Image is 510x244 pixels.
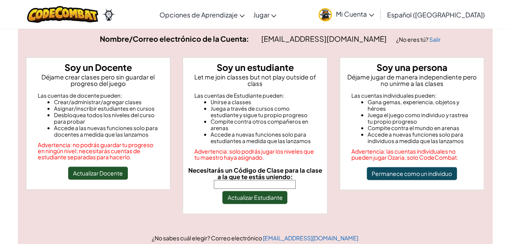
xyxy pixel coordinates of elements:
span: Opciones de Aprendizaje [159,11,237,19]
li: Unirse a classes [211,99,316,105]
a: Salir [429,36,441,43]
li: Accede a las nuevas funciones solo para docentes a medida que las lanzamos [54,125,159,138]
strong: Soy un Docente [65,62,132,73]
li: Crear/administrar/agregar clases [54,99,159,105]
li: Accede a nuevas funciones solo para individuos a medida que las lanzamos [368,131,473,144]
strong: Nombre/Correo electrónico de la Cuenta: [100,34,249,43]
li: Accede a nuevas funciones solo para estudiantes a medida que las lanzamos [211,131,316,144]
span: Mi Cuenta [336,10,374,18]
div: Las cuentas de docente pueden: [38,92,159,99]
div: Las cuentas de Estudiante pueden: [194,92,316,99]
span: ¿No sabes cuál elegir? Correo electrónico [152,234,263,242]
li: Desbloquea todos los niveles del curso para probar [54,112,159,125]
div: Advertencia: las cuentas individuales no pueden jugar Ozaria, solo CodeCombat. [351,148,473,161]
li: Asignar/inscribir estudiantes en cursos [54,105,159,112]
a: [EMAIL_ADDRESS][DOMAIN_NAME] [263,234,358,242]
p: Déjame crear clases pero sin guardar el progreso del juego [30,74,167,87]
li: Compite contra el mundo en arenas [368,125,473,131]
button: Permanece como un individuo [367,167,457,180]
div: Las cuentas individuales pueden: [351,92,473,99]
span: Necesitarás un Código de Clase para la clase a la que te estás uniendo: [188,166,322,180]
div: Advertencia: no podrás guardar tu progreso en ningún nivel; necesitarás cuentas de estudiante sep... [38,142,159,160]
button: Actualizar Docente [68,167,128,180]
img: avatar [318,8,332,21]
a: Jugar [249,4,280,26]
a: Opciones de Aprendizaje [155,4,249,26]
strong: Soy un estudiante [216,62,293,73]
input: Necesitarás un Código de Clase para la clase a la que te estás uniendo: [214,180,296,189]
p: Let me join classes but not play outside of class [186,74,324,87]
span: ¿No eres tú? [396,36,429,43]
img: Ozaria [102,9,115,21]
li: Juega el juego como individuo y rastrea tu propio progreso [368,112,473,125]
a: Español ([GEOGRAPHIC_DATA]) [383,4,489,26]
a: Mi Cuenta [314,2,378,27]
img: CodeCombat logo [27,6,98,23]
li: Gana gemas, experiencia, objetos y héroes [368,99,473,112]
div: Advertencia: solo podrás jugar los niveles que tu maestro haya asignado. [194,148,316,161]
span: Español ([GEOGRAPHIC_DATA]) [387,11,485,19]
li: Compite contra otros compañeros en arenas [211,118,316,131]
p: Déjame jugar de manera independiente pero no unirme a las clases [343,74,481,87]
strong: Soy una persona [377,62,448,73]
button: Actualizar Estudiante [222,191,287,204]
span: Jugar [253,11,269,19]
span: [EMAIL_ADDRESS][DOMAIN_NAME] [261,34,388,43]
li: Juega a través de cursos como estudiante y sigue tu propio progreso [211,105,316,118]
